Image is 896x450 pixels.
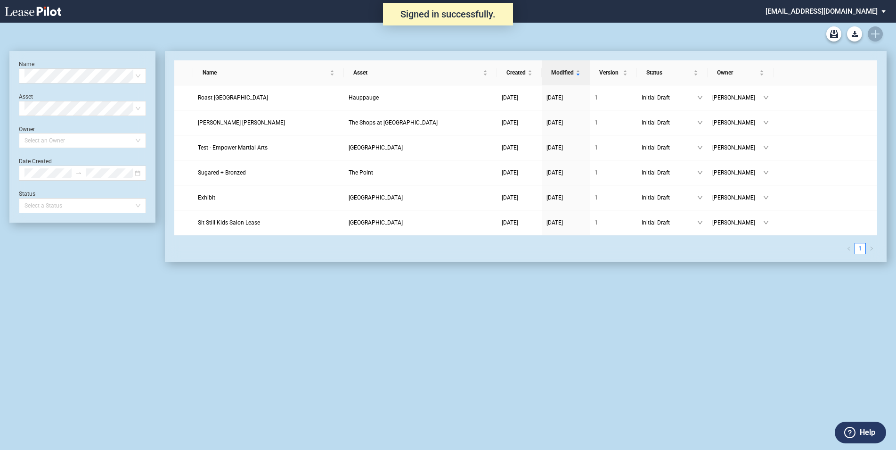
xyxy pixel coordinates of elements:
span: Asset [353,68,481,77]
span: [DATE] [546,194,563,201]
span: Initial Draft [642,168,697,177]
span: [DATE] [502,169,518,176]
span: down [763,120,769,125]
span: Name [203,68,327,77]
span: Status [646,68,692,77]
label: Help [860,426,875,439]
span: Crow Canyon Commons [349,144,403,151]
span: The Shops at Pembroke Gardens [349,119,438,126]
span: [DATE] [502,119,518,126]
span: Modified [551,68,574,77]
md-menu: Download Blank Form List [844,26,865,42]
a: Test - Empower Martial Arts [198,143,339,152]
label: Owner [19,126,35,133]
span: Hauppauge [349,94,379,101]
a: 1 [595,143,632,152]
a: [DATE] [546,218,585,227]
span: down [697,195,703,200]
label: Asset [19,93,33,100]
span: down [763,95,769,100]
a: Exhibit [198,193,339,202]
a: Archive [826,26,841,42]
span: Initial Draft [642,143,697,152]
span: Initial Draft [642,218,697,227]
span: Exhibit [198,194,215,201]
span: Created [506,68,526,77]
a: Sit Still Kids Salon Lease [198,218,339,227]
a: [DATE] [546,143,585,152]
th: Owner [708,60,774,85]
span: [DATE] [546,94,563,101]
span: The Point [349,169,373,176]
span: swap-right [75,170,82,176]
span: Sugared + Bronzed [198,169,246,176]
button: Download Blank Form [847,26,862,42]
span: down [697,95,703,100]
span: Andorra [349,194,403,201]
span: Initial Draft [642,193,697,202]
a: 1 [855,243,865,254]
span: [DATE] [502,194,518,201]
th: Asset [344,60,497,85]
span: [PERSON_NAME] [712,143,763,152]
span: Sit Still Kids Salon Lease [198,219,260,226]
span: [PERSON_NAME] [712,193,763,202]
a: The Shops at [GEOGRAPHIC_DATA] [349,118,492,127]
span: down [697,220,703,225]
a: 1 [595,118,632,127]
span: down [763,170,769,175]
th: Status [637,60,708,85]
span: [DATE] [502,219,518,226]
label: Name [19,61,34,67]
span: [DATE] [546,144,563,151]
span: right [869,246,874,251]
span: [PERSON_NAME] [712,93,763,102]
span: Version [599,68,621,77]
span: Test - Empower Martial Arts [198,144,268,151]
a: 1 [595,93,632,102]
span: Owner [717,68,758,77]
a: Roast [GEOGRAPHIC_DATA] [198,93,339,102]
span: [PERSON_NAME] [712,168,763,177]
span: down [697,145,703,150]
span: Linden Square [349,219,403,226]
th: Modified [542,60,590,85]
a: [DATE] [546,168,585,177]
a: 1 [595,168,632,177]
a: Hauppauge [349,93,492,102]
button: left [843,243,855,254]
li: Next Page [866,243,877,254]
span: [DATE] [546,219,563,226]
span: Roast Sandwich House [198,94,268,101]
a: [DATE] [546,93,585,102]
a: 1 [595,218,632,227]
a: [GEOGRAPHIC_DATA] [349,193,492,202]
a: [DATE] [502,168,537,177]
a: [PERSON_NAME] [PERSON_NAME] [198,118,339,127]
span: to [75,170,82,176]
a: [DATE] [502,218,537,227]
a: [DATE] [502,193,537,202]
span: down [763,220,769,225]
a: [DATE] [546,118,585,127]
label: Status [19,191,35,197]
li: Previous Page [843,243,855,254]
span: [PERSON_NAME] [712,218,763,227]
span: [DATE] [546,169,563,176]
span: down [697,170,703,175]
span: down [763,195,769,200]
a: [GEOGRAPHIC_DATA] [349,218,492,227]
button: Help [835,422,886,443]
th: Name [193,60,343,85]
span: 1 [595,144,598,151]
button: right [866,243,877,254]
span: [DATE] [502,144,518,151]
span: [DATE] [546,119,563,126]
a: 1 [595,193,632,202]
label: Date Created [19,158,52,165]
span: Initial Draft [642,93,697,102]
span: 1 [595,219,598,226]
span: [DATE] [502,94,518,101]
a: [GEOGRAPHIC_DATA] [349,143,492,152]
